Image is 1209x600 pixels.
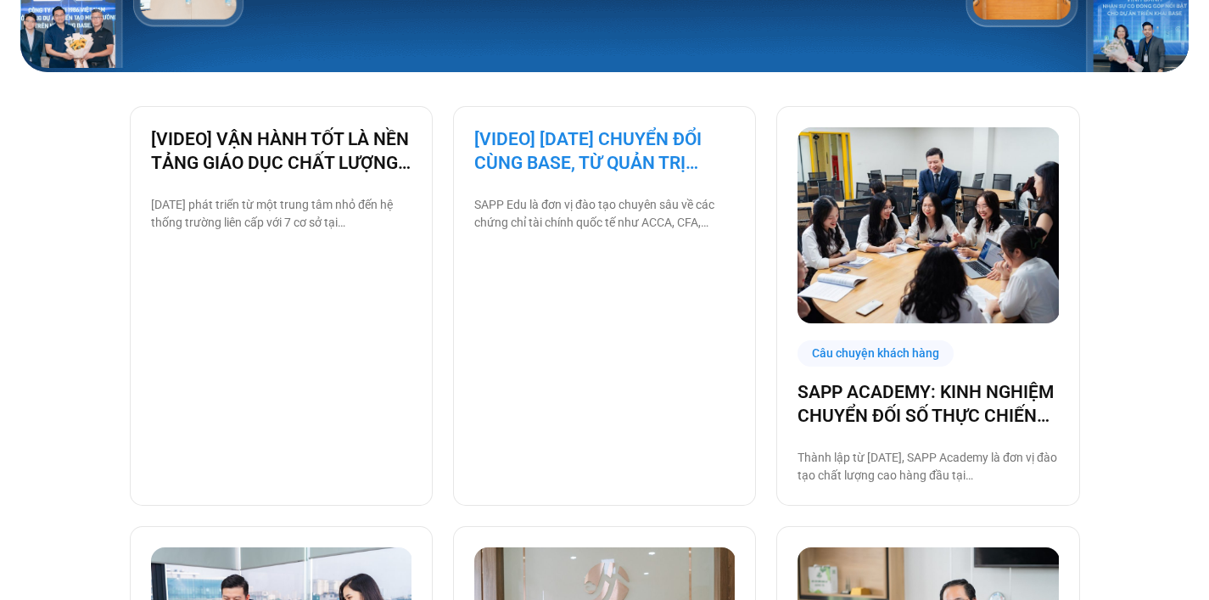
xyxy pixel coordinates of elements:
[151,196,411,232] p: [DATE] phát triển từ một trung tâm nhỏ đến hệ thống trường liên cấp với 7 cơ sở tại [GEOGRAPHIC_D...
[798,340,954,367] div: Câu chuyện khách hàng
[474,196,735,232] p: SAPP Edu là đơn vị đào tạo chuyên sâu về các chứng chỉ tài chính quốc tế như ACCA, CFA, CMA… Với ...
[474,127,735,175] a: [VIDEO] [DATE] CHUYỂN ĐỔI CÙNG BASE, TỪ QUẢN TRỊ NHÂN SỰ ĐẾN VẬN HÀNH TOÀN BỘ TỔ CHỨC TẠI [GEOGRA...
[798,380,1058,428] a: SAPP ACADEMY: KINH NGHIỆM CHUYỂN ĐỐI SỐ THỰC CHIẾN TỪ TƯ DUY QUẢN TRỊ VỮNG
[798,449,1058,485] p: Thành lập từ [DATE], SAPP Academy là đơn vị đào tạo chất lượng cao hàng đầu tại [GEOGRAPHIC_DATA]...
[151,127,411,175] a: [VIDEO] VẬN HÀNH TỐT LÀ NỀN TẢNG GIÁO DỤC CHẤT LƯỢNG – BAMBOO SCHOOL CHỌN BASE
